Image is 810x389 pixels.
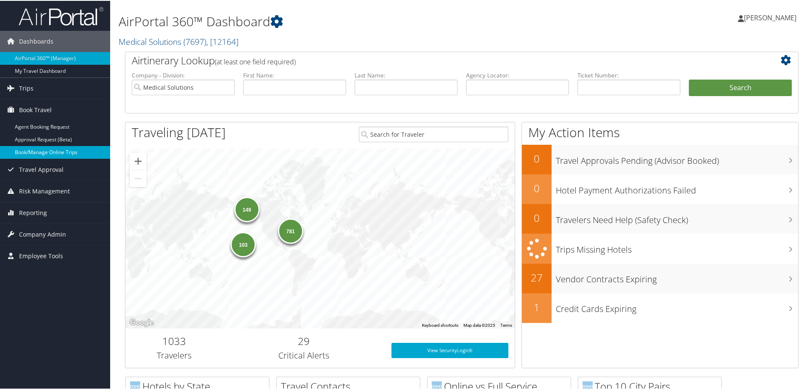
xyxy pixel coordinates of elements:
h2: 29 [229,333,379,348]
h1: My Action Items [522,123,798,141]
div: 103 [230,231,256,256]
h2: 0 [522,210,552,224]
label: Agency Locator: [466,70,569,79]
a: [PERSON_NAME] [738,4,805,30]
span: Trips [19,77,33,98]
button: Keyboard shortcuts [422,322,458,328]
h3: Hotel Payment Authorizations Failed [556,179,798,196]
span: Employee Tools [19,245,63,266]
div: 149 [234,196,259,221]
h1: AirPortal 360™ Dashboard [119,12,576,30]
h3: Credit Cards Expiring [556,298,798,314]
label: Last Name: [355,70,458,79]
a: 0Hotel Payment Authorizations Failed [522,174,798,203]
h1: Traveling [DATE] [132,123,226,141]
h2: 1 [522,299,552,314]
h2: Airtinerary Lookup [132,52,736,67]
h2: 1033 [132,333,216,348]
a: Terms (opens in new tab) [500,322,512,327]
span: Reporting [19,201,47,223]
span: Map data ©2025 [463,322,495,327]
label: Company - Division: [132,70,235,79]
span: Risk Management [19,180,70,201]
h3: Travel Approvals Pending (Advisor Booked) [556,150,798,166]
span: Book Travel [19,99,52,120]
h3: Trips Missing Hotels [556,239,798,255]
input: Search for Traveler [359,126,508,141]
h3: Critical Alerts [229,349,379,361]
button: Zoom out [130,169,147,186]
h3: Travelers [132,349,216,361]
a: View SecurityLogic® [391,342,508,357]
a: 0Travel Approvals Pending (Advisor Booked) [522,144,798,174]
span: , [ 12164 ] [206,35,239,47]
span: Dashboards [19,30,53,51]
h3: Vendor Contracts Expiring [556,268,798,284]
button: Search [689,79,792,96]
img: airportal-logo.png [19,6,103,25]
h2: 27 [522,270,552,284]
a: 0Travelers Need Help (Safety Check) [522,203,798,233]
a: Medical Solutions [119,35,239,47]
h2: 0 [522,180,552,195]
label: Ticket Number: [577,70,680,79]
h3: Travelers Need Help (Safety Check) [556,209,798,225]
img: Google [128,317,155,328]
a: Open this area in Google Maps (opens a new window) [128,317,155,328]
span: Travel Approval [19,158,64,179]
span: [PERSON_NAME] [744,12,796,22]
button: Zoom in [130,152,147,169]
span: ( 7697 ) [183,35,206,47]
a: 1Credit Cards Expiring [522,292,798,322]
label: First Name: [243,70,346,79]
span: (at least one field required) [215,56,296,66]
h2: 0 [522,151,552,165]
div: 781 [277,218,303,243]
a: Trips Missing Hotels [522,233,798,263]
a: 27Vendor Contracts Expiring [522,263,798,292]
span: Company Admin [19,223,66,244]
